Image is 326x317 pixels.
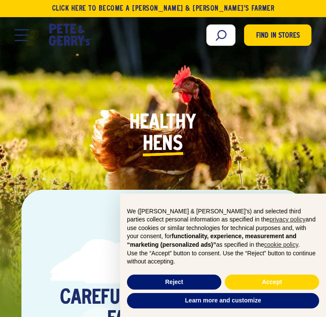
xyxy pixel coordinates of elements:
[206,24,235,46] input: Search
[127,275,221,290] button: Reject
[130,113,196,134] span: Healthy
[127,233,296,248] strong: functionality, experience, measurement and “marketing (personalized ads)”
[269,216,305,223] a: privacy policy
[45,257,281,275] p: Our Hens
[244,24,311,46] a: Find in Stores
[127,293,319,308] button: Learn more and customize
[127,207,319,249] p: We ([PERSON_NAME] & [PERSON_NAME]'s) and selected third parties collect personal information as s...
[256,30,300,42] span: Find in Stores
[225,275,319,290] button: Accept
[15,29,29,41] button: Open Mobile Menu Modal Dialog
[264,241,298,248] a: cookie policy
[127,249,319,266] p: Use the “Accept” button to consent. Use the “Reject” button to continue without accepting.
[60,288,146,309] span: Carefully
